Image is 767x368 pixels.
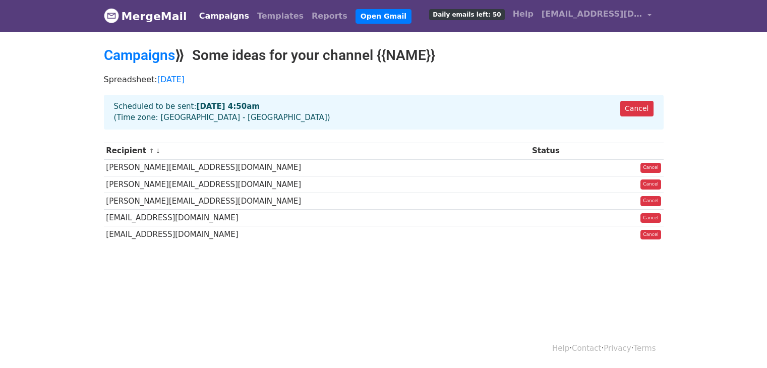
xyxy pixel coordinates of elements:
[620,101,653,116] a: Cancel
[104,143,530,159] th: Recipient
[425,4,508,24] a: Daily emails left: 50
[509,4,538,24] a: Help
[197,102,260,111] strong: [DATE] 4:50am
[104,6,187,27] a: MergeMail
[195,6,253,26] a: Campaigns
[104,47,664,64] h2: ⟫ Some ideas for your channel {{NAME}}
[157,75,185,84] a: [DATE]
[604,344,631,353] a: Privacy
[552,344,569,353] a: Help
[529,143,599,159] th: Status
[104,47,175,64] a: Campaigns
[104,8,119,23] img: MergeMail logo
[640,213,661,223] a: Cancel
[356,9,411,24] a: Open Gmail
[104,176,530,193] td: [PERSON_NAME][EMAIL_ADDRESS][DOMAIN_NAME]
[572,344,601,353] a: Contact
[155,147,161,155] a: ↓
[253,6,308,26] a: Templates
[429,9,504,20] span: Daily emails left: 50
[640,230,661,240] a: Cancel
[104,159,530,176] td: [PERSON_NAME][EMAIL_ADDRESS][DOMAIN_NAME]
[104,193,530,209] td: [PERSON_NAME][EMAIL_ADDRESS][DOMAIN_NAME]
[308,6,351,26] a: Reports
[538,4,656,28] a: [EMAIL_ADDRESS][DOMAIN_NAME]
[633,344,656,353] a: Terms
[640,163,661,173] a: Cancel
[104,226,530,243] td: [EMAIL_ADDRESS][DOMAIN_NAME]
[104,95,664,130] div: Scheduled to be sent: (Time zone: [GEOGRAPHIC_DATA] - [GEOGRAPHIC_DATA])
[542,8,642,20] span: [EMAIL_ADDRESS][DOMAIN_NAME]
[104,74,664,85] p: Spreadsheet:
[640,179,661,190] a: Cancel
[104,209,530,226] td: [EMAIL_ADDRESS][DOMAIN_NAME]
[640,196,661,206] a: Cancel
[149,147,154,155] a: ↑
